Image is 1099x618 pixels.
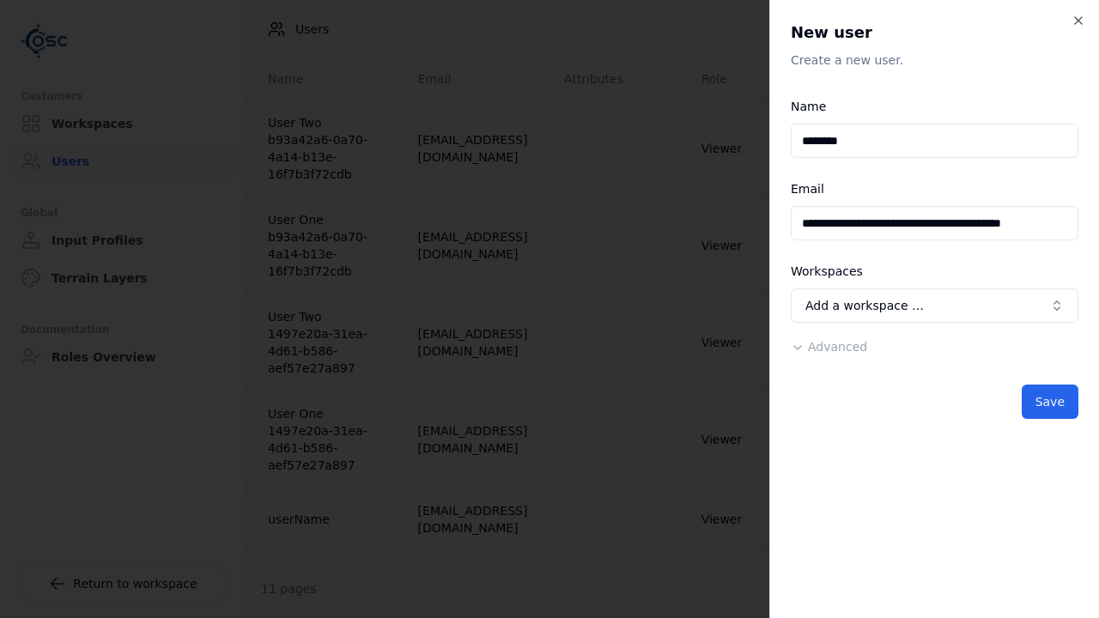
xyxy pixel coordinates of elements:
p: Create a new user. [791,51,1078,69]
button: Save [1022,385,1078,419]
h2: New user [791,21,1078,45]
label: Name [791,100,826,113]
label: Workspaces [791,264,863,278]
button: Advanced [791,338,867,355]
label: Email [791,182,824,196]
span: Add a workspace … [805,297,924,314]
span: Advanced [808,340,867,354]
